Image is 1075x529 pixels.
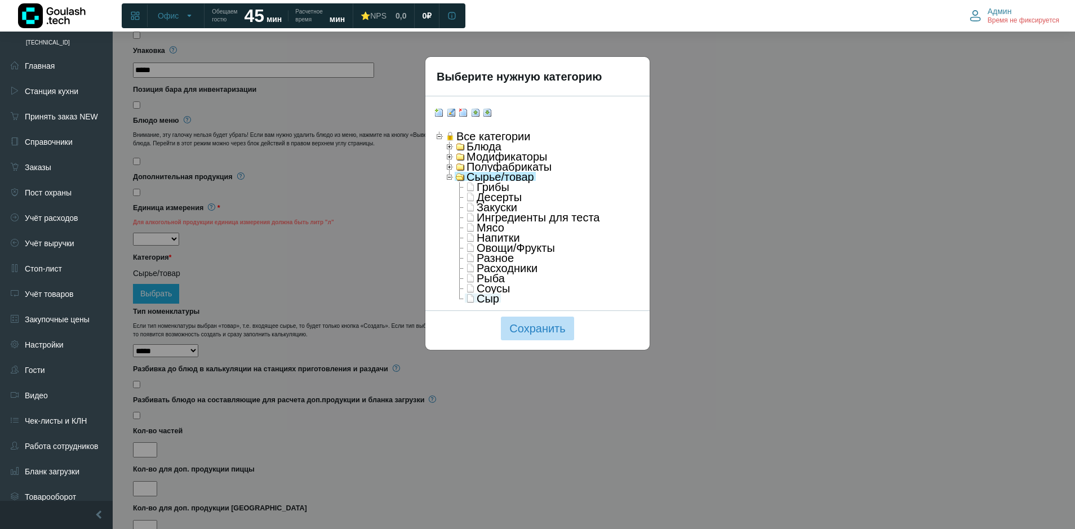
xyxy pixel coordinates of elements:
[455,162,553,171] a: Полуфабрикаты
[465,223,505,232] a: Мясо
[422,11,427,21] span: 0
[988,6,1012,16] span: Админ
[361,11,387,21] div: ⭐
[354,6,413,26] a: ⭐NPS 0,0
[244,6,264,26] strong: 45
[447,105,456,118] a: Редактировать категорию
[988,16,1059,25] span: Время не фиксируется
[151,7,201,25] button: Офис
[427,11,432,21] span: ₽
[455,141,503,150] a: Блюда
[205,6,352,26] a: Обещаем гостю 45 мин Расчетное время мин
[455,152,548,161] a: Модификаторы
[459,108,468,117] img: Удалить категорию
[18,3,86,28] img: Логотип компании Goulash.tech
[465,253,515,262] a: Разное
[483,105,492,118] a: Развернуть
[465,294,501,303] a: Сыр
[370,11,387,20] span: NPS
[158,11,179,21] span: Офис
[295,8,322,24] span: Расчетное время
[212,8,237,24] span: Обещаем гостю
[465,233,521,242] a: Напитки
[445,131,531,140] a: Все категории
[434,108,443,117] img: Создать категорию
[465,202,518,211] a: Закуски
[471,105,480,118] a: Свернуть
[465,192,523,201] a: Десерты
[963,4,1066,28] button: Админ Время не фиксируется
[465,283,512,292] a: Соусы
[434,105,443,118] a: Создать категорию
[465,212,601,221] a: Ингредиенты для теста
[437,70,602,83] b: Выберите нужную категорию
[501,317,574,340] span: Сохранить
[415,6,438,26] a: 0 ₽
[455,172,536,181] a: Сырье/товар
[471,108,480,117] img: Свернуть
[465,182,510,191] a: Грибы
[465,273,506,282] a: Рыба
[465,243,556,252] a: Овощи/Фрукты
[330,15,345,24] span: мин
[396,11,406,21] span: 0,0
[266,15,282,24] span: мин
[447,108,456,117] img: Редактировать категорию
[465,263,539,272] a: Расходники
[459,105,468,118] a: Удалить категорию
[483,108,492,117] img: Развернуть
